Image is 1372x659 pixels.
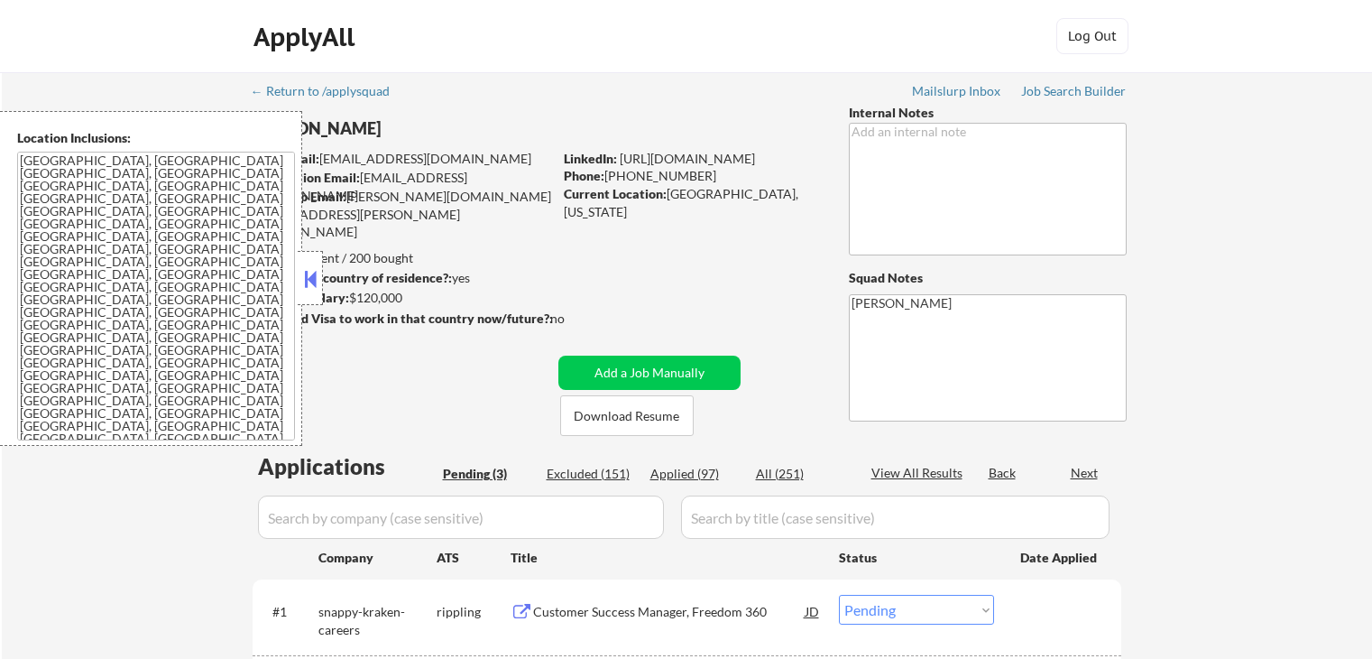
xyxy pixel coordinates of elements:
[443,465,533,483] div: Pending (3)
[681,496,1110,539] input: Search by title (case sensitive)
[756,465,846,483] div: All (251)
[252,269,547,287] div: yes
[558,356,741,390] button: Add a Job Manually
[564,151,617,166] strong: LinkedIn:
[912,85,1002,97] div: Mailslurp Inbox
[564,186,667,201] strong: Current Location:
[252,289,552,307] div: $120,000
[839,541,994,573] div: Status
[252,270,452,285] strong: Can work in country of residence?:
[650,465,741,483] div: Applied (97)
[912,84,1002,102] a: Mailslurp Inbox
[989,464,1017,482] div: Back
[564,167,819,185] div: [PHONE_NUMBER]
[252,249,552,267] div: 97 sent / 200 bought
[258,496,664,539] input: Search by company (case sensitive)
[251,85,407,97] div: ← Return to /applysquad
[1071,464,1100,482] div: Next
[253,22,360,52] div: ApplyAll
[849,269,1127,287] div: Squad Notes
[871,464,968,482] div: View All Results
[1021,85,1127,97] div: Job Search Builder
[550,310,602,328] div: no
[318,603,437,638] div: snappy-kraken-careers
[560,395,694,436] button: Download Resume
[620,151,755,166] a: [URL][DOMAIN_NAME]
[253,188,552,241] div: [PERSON_NAME][DOMAIN_NAME][EMAIL_ADDRESS][PERSON_NAME][DOMAIN_NAME]
[1056,18,1128,54] button: Log Out
[511,549,822,567] div: Title
[564,185,819,220] div: [GEOGRAPHIC_DATA], [US_STATE]
[1021,84,1127,102] a: Job Search Builder
[253,150,552,168] div: [EMAIL_ADDRESS][DOMAIN_NAME]
[318,549,437,567] div: Company
[17,129,295,147] div: Location Inclusions:
[253,311,553,326] strong: Will need Visa to work in that country now/future?:
[272,603,304,621] div: #1
[258,456,437,478] div: Applications
[564,168,604,183] strong: Phone:
[547,465,637,483] div: Excluded (151)
[804,595,822,627] div: JD
[533,603,806,621] div: Customer Success Manager, Freedom 360
[1020,549,1100,567] div: Date Applied
[251,84,407,102] a: ← Return to /applysquad
[437,603,511,621] div: rippling
[437,549,511,567] div: ATS
[253,169,552,204] div: [EMAIL_ADDRESS][DOMAIN_NAME]
[849,104,1127,122] div: Internal Notes
[253,117,623,140] div: [PERSON_NAME]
